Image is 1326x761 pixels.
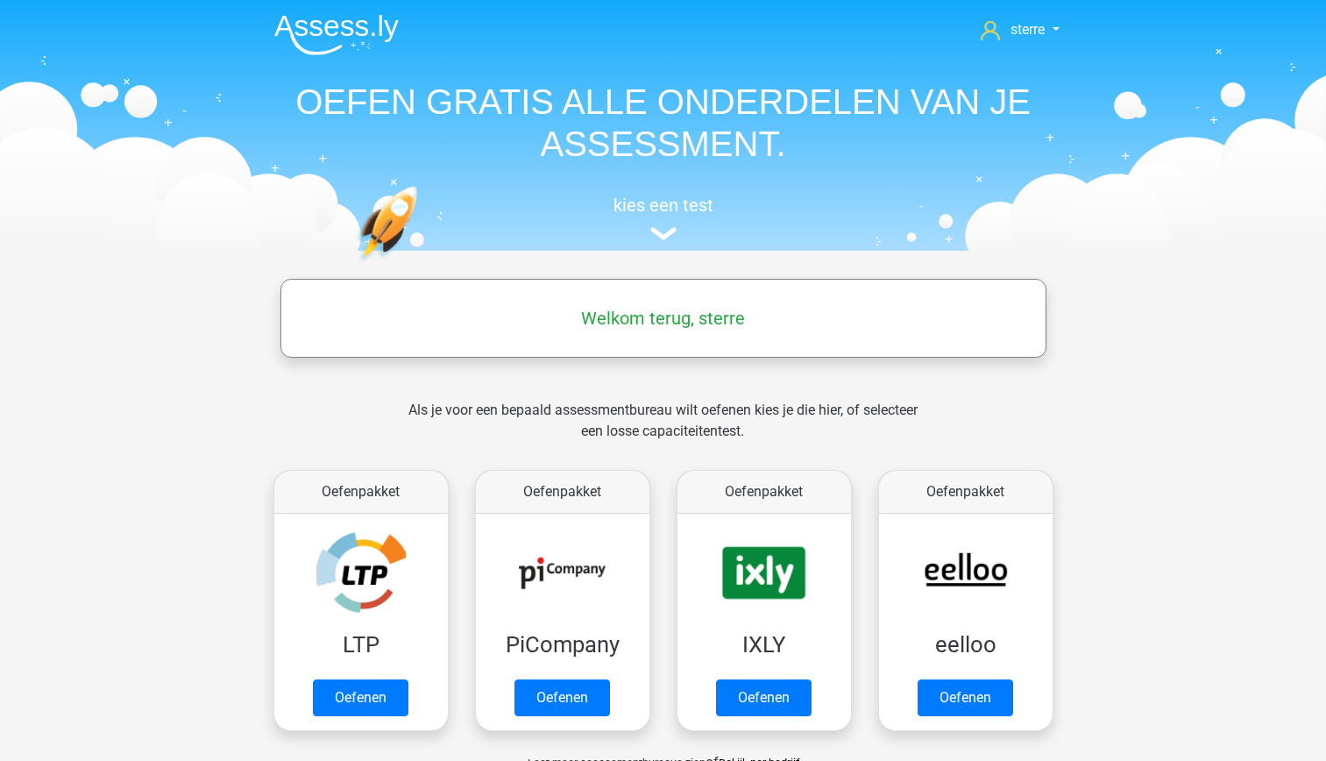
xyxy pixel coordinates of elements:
[357,186,486,345] img: oefenen
[260,195,1067,216] h5: kies een test
[1010,21,1045,38] span: sterre
[289,308,1038,329] h5: Welkom terug, sterre
[918,679,1013,716] a: Oefenen
[650,227,677,240] img: assessment
[274,14,399,55] img: Assessly
[260,81,1067,165] h1: OEFEN GRATIS ALLE ONDERDELEN VAN JE ASSESSMENT.
[514,679,610,716] a: Oefenen
[716,679,812,716] a: Oefenen
[974,19,1066,40] a: sterre
[260,195,1067,241] a: kies een test
[313,679,408,716] a: Oefenen
[394,400,932,463] div: Als je voor een bepaald assessmentbureau wilt oefenen kies je die hier, of selecteer een losse ca...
